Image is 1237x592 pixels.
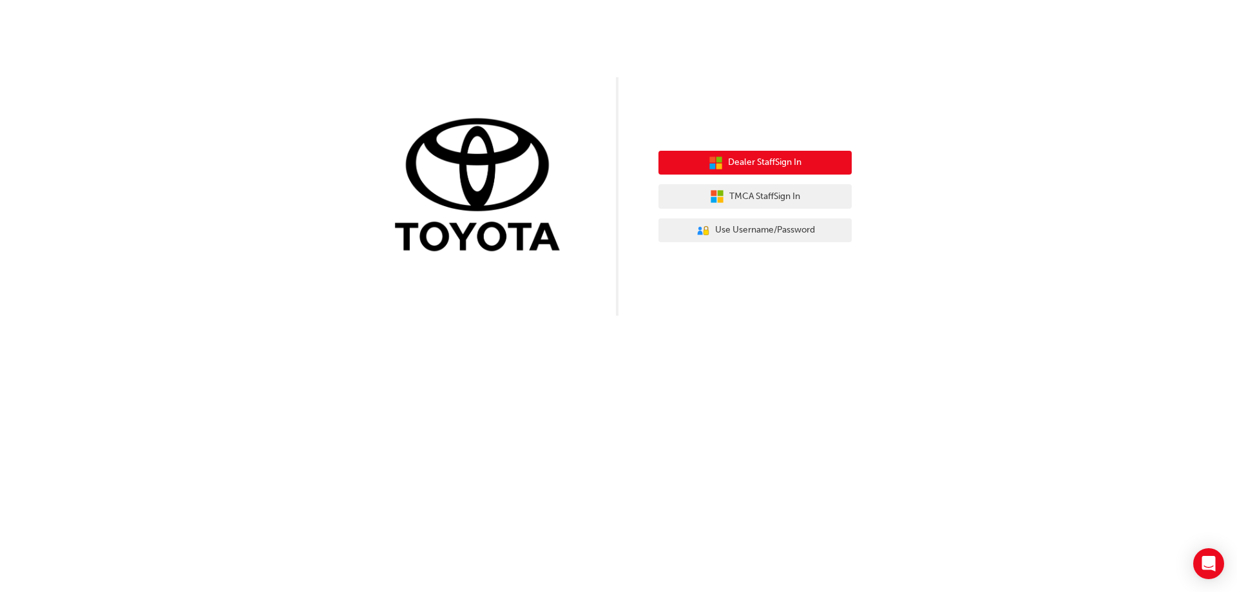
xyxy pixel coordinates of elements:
[1193,548,1224,579] div: Open Intercom Messenger
[728,155,801,170] span: Dealer Staff Sign In
[658,151,852,175] button: Dealer StaffSign In
[658,184,852,209] button: TMCA StaffSign In
[385,115,579,258] img: Trak
[715,223,815,238] span: Use Username/Password
[658,218,852,243] button: Use Username/Password
[729,189,800,204] span: TMCA Staff Sign In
